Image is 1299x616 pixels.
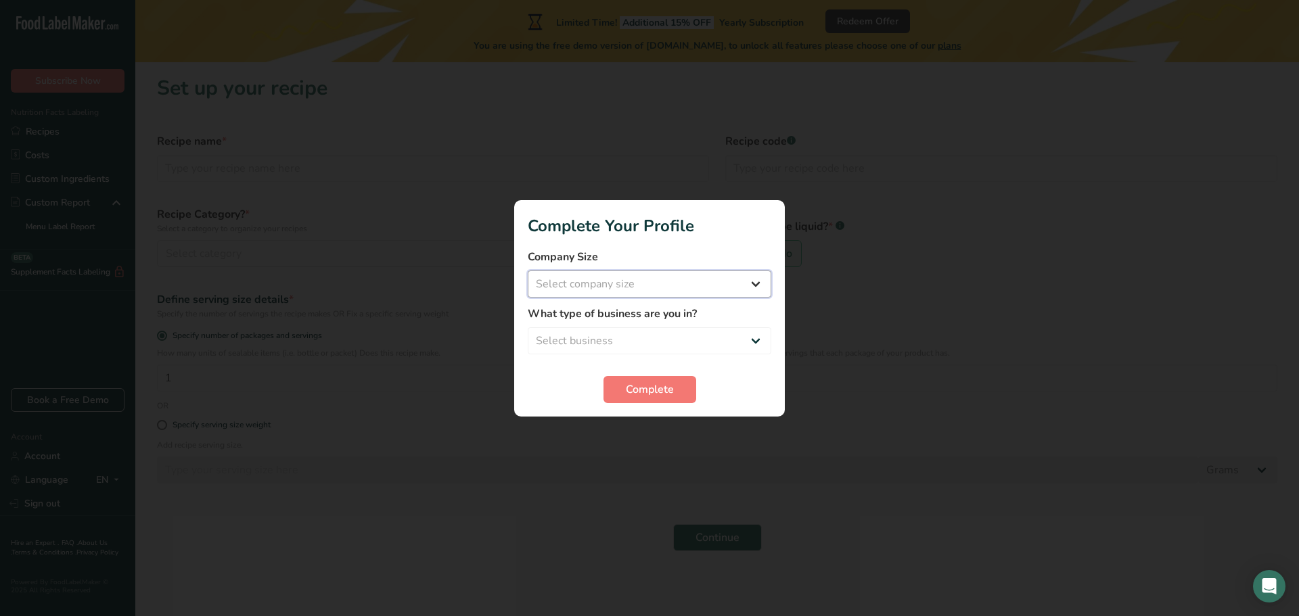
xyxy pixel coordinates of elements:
h1: Complete Your Profile [528,214,771,238]
label: What type of business are you in? [528,306,771,322]
span: Complete [626,381,674,398]
div: Open Intercom Messenger [1253,570,1285,602]
label: Company Size [528,249,771,265]
button: Complete [603,376,696,403]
